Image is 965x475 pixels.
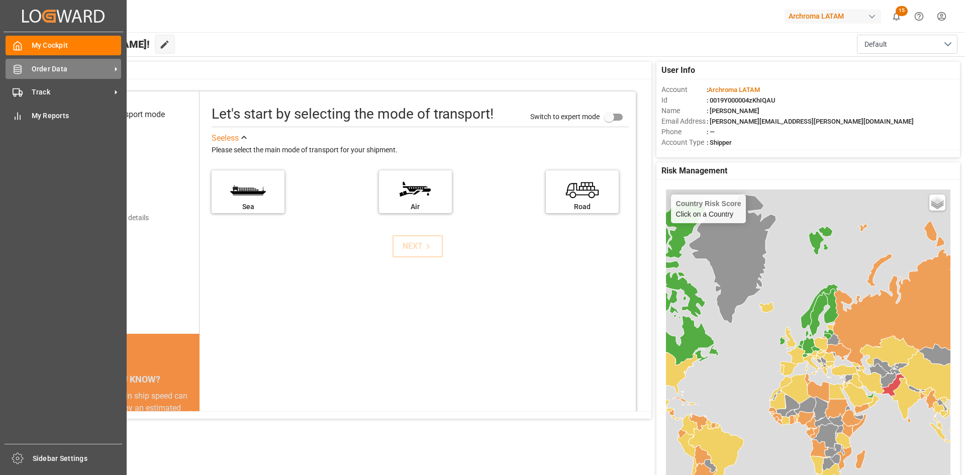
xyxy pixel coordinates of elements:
div: Click on a Country [676,200,741,218]
span: Email Address [661,116,707,127]
a: My Cockpit [6,36,121,55]
span: Account [661,84,707,95]
span: 15 [896,6,908,16]
span: My Cockpit [32,40,122,51]
div: See less [212,132,239,144]
div: Air [384,202,447,212]
span: Track [32,87,111,98]
span: My Reports [32,111,122,121]
span: : Shipper [707,139,732,146]
div: NEXT [403,240,433,252]
button: next slide / item [185,390,200,438]
span: : [PERSON_NAME][EMAIL_ADDRESS][PERSON_NAME][DOMAIN_NAME] [707,118,914,125]
a: Layers [929,195,945,211]
button: Archroma LATAM [785,7,885,26]
button: NEXT [393,235,443,257]
button: Help Center [908,5,930,28]
div: Archroma LATAM [785,9,881,24]
button: open menu [857,35,957,54]
span: : 0019Y000004zKhIQAU [707,97,776,104]
div: Sea [217,202,279,212]
span: Switch to expert mode [530,112,600,120]
a: My Reports [6,106,121,125]
span: Account Type [661,137,707,148]
h4: Country Risk Score [676,200,741,208]
span: Id [661,95,707,106]
span: Name [661,106,707,116]
span: : [707,86,760,93]
div: A 10% reduction in ship speed can cut emissions by an estimated 19% (Bloomberg) [66,390,187,426]
div: DID YOU KNOW? [54,369,200,390]
span: : [PERSON_NAME] [707,107,759,115]
div: Road [551,202,614,212]
span: Default [864,39,887,50]
span: Sidebar Settings [33,453,123,464]
span: Risk Management [661,165,727,177]
div: Please select the main mode of transport for your shipment. [212,144,629,156]
div: Let's start by selecting the mode of transport! [212,104,494,125]
span: User Info [661,64,695,76]
span: : — [707,128,715,136]
span: Archroma LATAM [708,86,760,93]
button: show 15 new notifications [885,5,908,28]
span: Order Data [32,64,111,74]
span: Phone [661,127,707,137]
span: Hello [PERSON_NAME]! [42,35,150,54]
